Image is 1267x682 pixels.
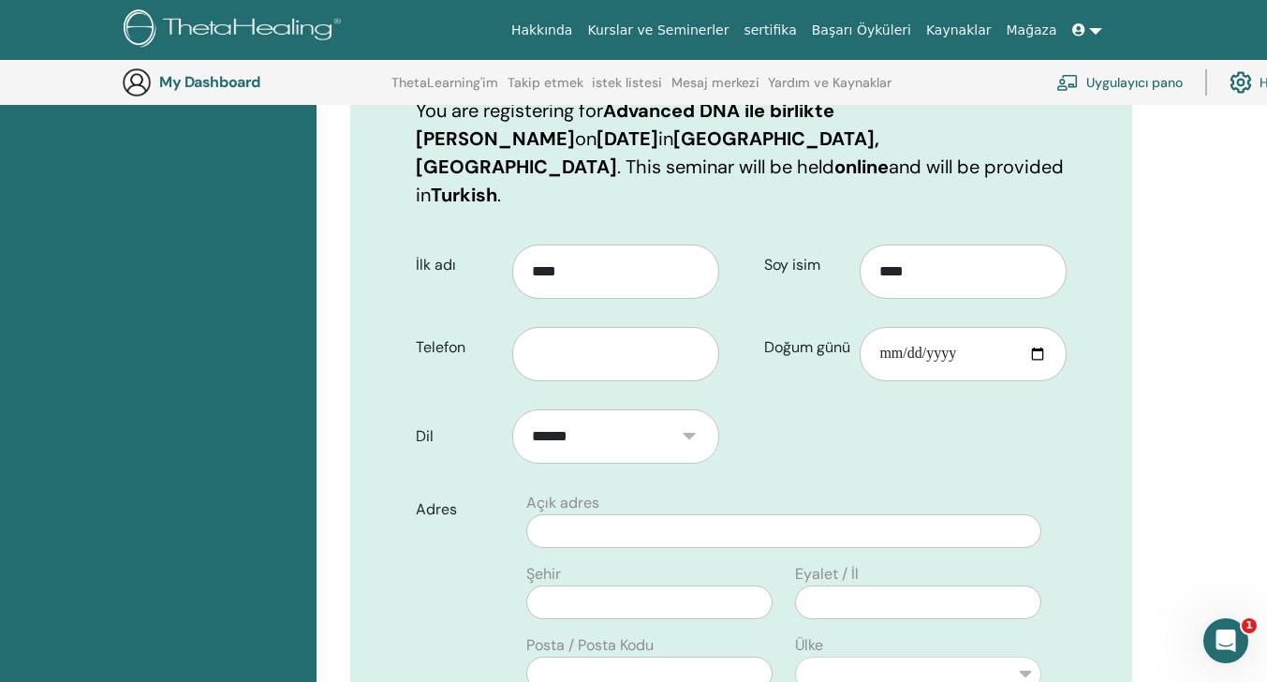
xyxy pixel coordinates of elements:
[597,126,658,151] b: [DATE]
[919,13,999,48] a: Kaynaklar
[580,13,736,48] a: Kurslar ve Seminerler
[768,75,891,105] a: Yardım ve Kaynaklar
[671,75,759,105] a: Mesaj merkezi
[804,13,919,48] a: Başarı Öyküleri
[416,96,1067,209] p: You are registering for on in . This seminar will be held and will be provided in .
[526,634,654,657] label: Posta / Posta Kodu
[750,247,861,283] label: Soy isim
[159,73,346,91] h3: My Dashboard
[1203,618,1248,663] iframe: Intercom live chat
[391,75,498,105] a: ThetaLearning'im
[402,330,512,365] label: Telefon
[504,13,581,48] a: Hakkında
[431,183,497,207] b: Turkish
[402,419,512,454] label: Dil
[1056,74,1079,91] img: chalkboard-teacher.svg
[124,9,347,52] img: logo.png
[750,330,861,365] label: Doğum günü
[736,13,803,48] a: sertifika
[1242,618,1257,633] span: 1
[416,98,834,151] b: Advanced DNA ile birlikte [PERSON_NAME]
[526,563,561,586] label: Şehir
[1056,62,1183,103] a: Uygulayıcı pano
[402,247,512,283] label: İlk adı
[402,492,515,527] label: Adres
[592,75,662,105] a: istek listesi
[122,67,152,97] img: generic-user-icon.jpg
[795,563,859,586] label: Eyalet / İl
[508,75,583,105] a: Takip etmek
[1230,67,1252,98] img: cog.svg
[526,492,599,514] label: Açık adres
[834,155,889,179] b: online
[795,634,823,657] label: Ülke
[998,13,1064,48] a: Mağaza
[416,126,879,179] b: [GEOGRAPHIC_DATA], [GEOGRAPHIC_DATA]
